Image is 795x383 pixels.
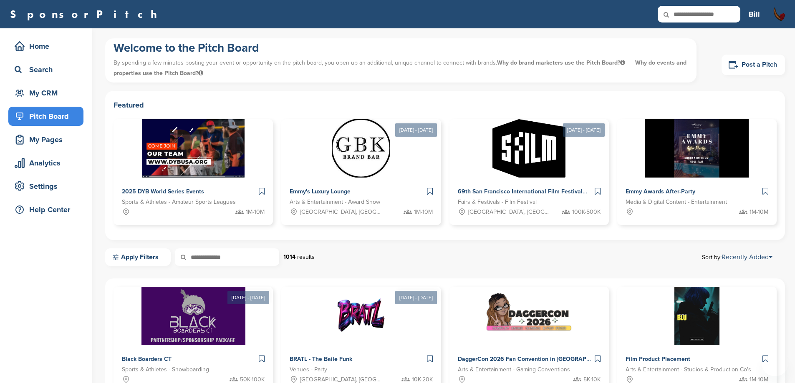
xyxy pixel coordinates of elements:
[626,365,751,374] span: Arts & Entertainment - Studios & Production Co's
[8,107,83,126] a: Pitch Board
[645,119,749,178] img: Sponsorpitch &
[626,198,727,207] span: Media & Digital Content - Entertainment
[702,254,772,260] span: Sort by:
[449,106,609,225] a: [DATE] - [DATE] Sponsorpitch & 69th San Francisco International Film Festival Fairs & Festivals -...
[13,155,83,170] div: Analytics
[13,39,83,54] div: Home
[749,8,760,20] h3: Bill
[122,188,204,195] span: 2025 DYB World Series Events
[122,365,209,374] span: Sports & Athletes - Snowboarding
[290,355,352,363] span: BRATL - The Baile Funk
[13,109,83,124] div: Pitch Board
[227,291,269,304] div: [DATE] - [DATE]
[13,85,83,100] div: My CRM
[290,365,327,374] span: Venues - Party
[114,40,688,55] h1: Welcome to the Pitch Board
[395,123,437,137] div: [DATE] - [DATE]
[283,253,295,260] strong: 1014
[722,55,785,75] a: Post a Pitch
[114,55,688,80] p: By spending a few minutes posting your event or opportunity on the pitch board, you open up an ad...
[8,130,83,149] a: My Pages
[114,119,273,225] a: Sponsorpitch & 2025 DYB World Series Events Sports & Athletes - Amateur Sports Leagues 1M-10M
[13,132,83,147] div: My Pages
[105,248,171,266] a: Apply Filters
[468,208,550,217] span: [GEOGRAPHIC_DATA], [GEOGRAPHIC_DATA]
[141,287,245,345] img: Sponsorpitch &
[674,287,719,345] img: Sponsorpitch &
[395,291,437,304] div: [DATE] - [DATE]
[13,202,83,217] div: Help Center
[626,355,690,363] span: Film Product Placement
[13,62,83,77] div: Search
[572,208,601,217] span: 100K-500K
[122,355,172,363] span: Black Boarders CT
[762,350,788,376] iframe: Button to launch messaging window
[281,106,441,225] a: [DATE] - [DATE] Sponsorpitch & Emmy's Luxury Lounge Arts & Entertainment - Award Show [GEOGRAPHIC...
[142,119,245,178] img: Sponsorpitch &
[722,253,772,261] a: Recently Added
[300,208,382,217] span: [GEOGRAPHIC_DATA], [GEOGRAPHIC_DATA]
[458,188,583,195] span: 69th San Francisco International Film Festival
[458,198,537,207] span: Fairs & Festivals - Film Festival
[8,83,83,103] a: My CRM
[750,208,768,217] span: 1M-10M
[617,119,777,225] a: Sponsorpitch & Emmy Awards After-Party Media & Digital Content - Entertainment 1M-10M
[290,198,380,207] span: Arts & Entertainment - Award Show
[497,59,627,66] span: Why do brand marketers use the Pitch Board?
[8,177,83,196] a: Settings
[626,188,695,195] span: Emmy Awards After-Party
[122,198,236,207] span: Sports & Athletes - Amateur Sports Leagues
[8,200,83,219] a: Help Center
[8,60,83,79] a: Search
[414,208,433,217] span: 1M-10M
[332,119,390,178] img: Sponsorpitch &
[8,153,83,173] a: Analytics
[749,5,760,23] a: Bill
[8,37,83,56] a: Home
[297,253,315,260] span: results
[563,123,605,137] div: [DATE] - [DATE]
[114,99,777,111] h2: Featured
[10,9,162,20] a: SponsorPitch
[246,208,265,217] span: 1M-10M
[458,355,679,363] span: DaggerCon 2026 Fan Convention in [GEOGRAPHIC_DATA], [GEOGRAPHIC_DATA]
[290,188,351,195] span: Emmy's Luxury Lounge
[13,179,83,194] div: Settings
[492,119,565,178] img: Sponsorpitch &
[458,365,570,374] span: Arts & Entertainment - Gaming Conventions
[485,287,573,345] img: Sponsorpitch &
[332,287,390,345] img: Sponsorpitch &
